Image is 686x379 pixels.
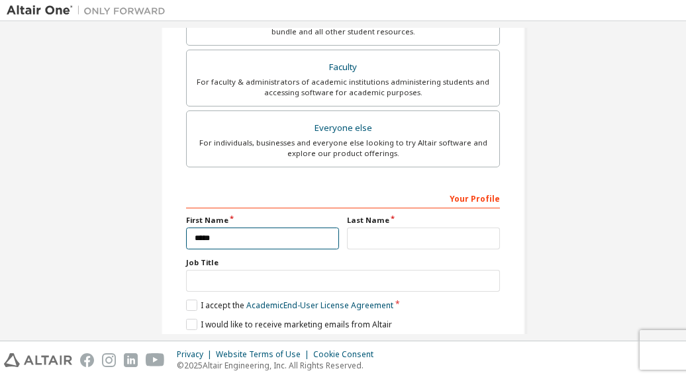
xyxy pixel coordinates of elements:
img: altair_logo.svg [4,353,72,367]
img: youtube.svg [146,353,165,367]
div: Faculty [195,58,491,77]
a: Academic End-User License Agreement [246,300,393,311]
img: linkedin.svg [124,353,138,367]
label: Job Title [186,257,500,268]
label: I accept the [186,300,393,311]
p: © 2025 Altair Engineering, Inc. All Rights Reserved. [177,360,381,371]
div: For faculty & administrators of academic institutions administering students and accessing softwa... [195,77,491,98]
div: Everyone else [195,119,491,138]
img: Altair One [7,4,172,17]
div: Cookie Consent [313,349,381,360]
div: For individuals, businesses and everyone else looking to try Altair software and explore our prod... [195,138,491,159]
label: Last Name [347,215,500,226]
div: Your Profile [186,187,500,208]
label: I would like to receive marketing emails from Altair [186,319,392,330]
div: Website Terms of Use [216,349,313,360]
img: facebook.svg [80,353,94,367]
div: Privacy [177,349,216,360]
label: First Name [186,215,339,226]
img: instagram.svg [102,353,116,367]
